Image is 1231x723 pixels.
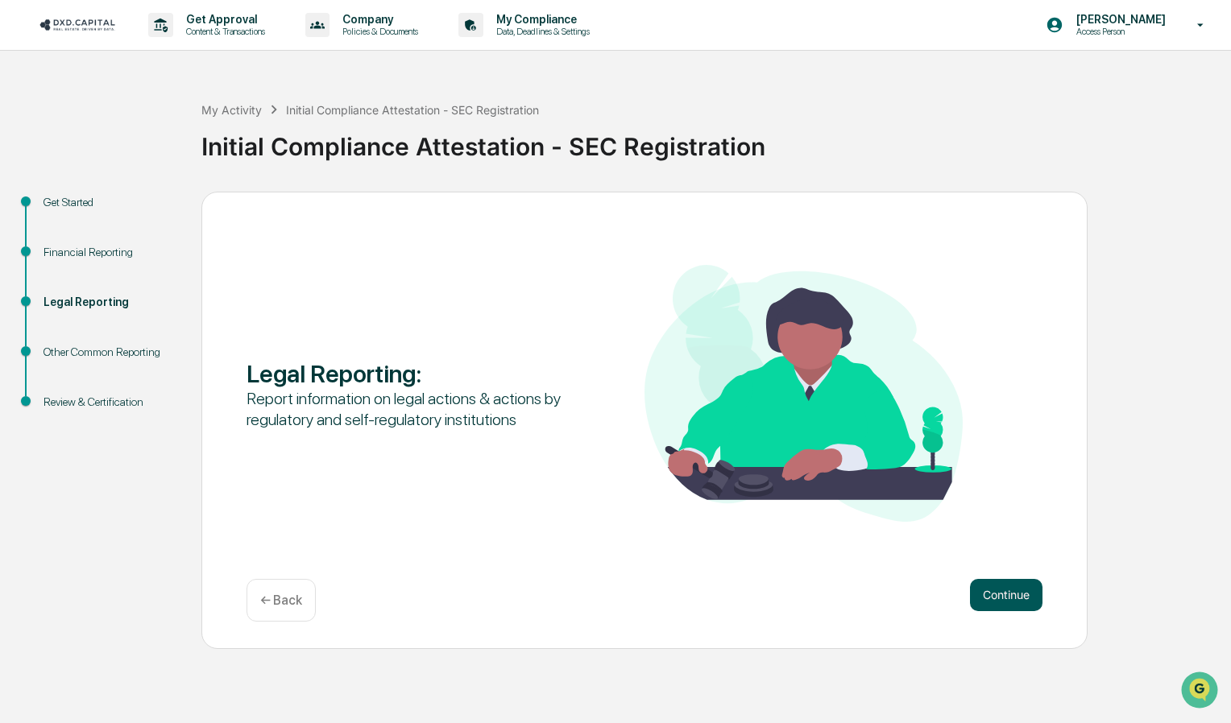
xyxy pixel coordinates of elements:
p: [PERSON_NAME] [1063,13,1174,26]
span: Pylon [160,272,195,284]
div: Legal Reporting [44,294,176,311]
button: Start new chat [274,127,293,147]
div: Review & Certification [44,394,176,411]
p: Content & Transactions [173,26,273,37]
div: My Activity [201,103,262,117]
div: Other Common Reporting [44,344,176,361]
span: Attestations [133,202,200,218]
img: Legal Reporting [645,265,963,522]
a: 🖐️Preclearance [10,196,110,225]
div: 🔎 [16,234,29,247]
div: Get Started [44,194,176,211]
span: Preclearance [32,202,104,218]
a: 🗄️Attestations [110,196,206,225]
div: 🖐️ [16,204,29,217]
p: ← Back [260,593,302,608]
div: We're available if you need us! [55,138,204,151]
p: How can we help? [16,33,293,59]
div: Initial Compliance Attestation - SEC Registration [201,119,1223,161]
p: Company [330,13,426,26]
div: Report information on legal actions & actions by regulatory and self-regulatory institutions [247,388,565,430]
div: Financial Reporting [44,244,176,261]
p: My Compliance [483,13,598,26]
div: Start new chat [55,122,264,138]
img: logo [39,17,116,32]
div: 🗄️ [117,204,130,217]
p: Get Approval [173,13,273,26]
span: Data Lookup [32,233,102,249]
p: Data, Deadlines & Settings [483,26,598,37]
p: Access Person [1063,26,1174,37]
img: 1746055101610-c473b297-6a78-478c-a979-82029cc54cd1 [16,122,45,151]
div: Initial Compliance Attestation - SEC Registration [286,103,539,117]
button: Continue [970,579,1042,611]
a: 🔎Data Lookup [10,226,108,255]
p: Policies & Documents [330,26,426,37]
div: Legal Reporting : [247,359,565,388]
a: Powered byPylon [114,271,195,284]
iframe: Open customer support [1179,670,1223,713]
